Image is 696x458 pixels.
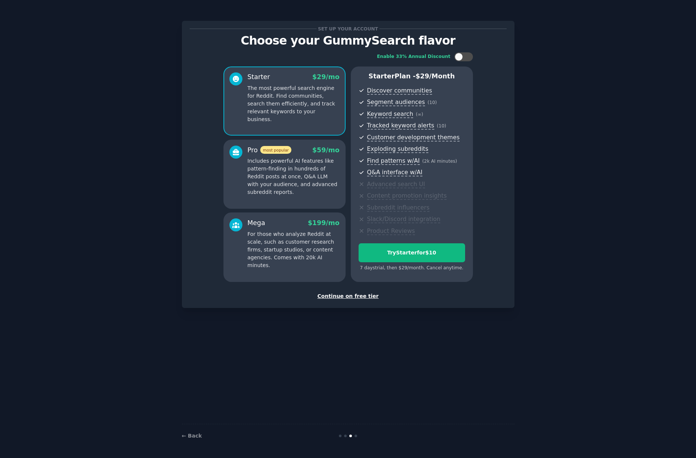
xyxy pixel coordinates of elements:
p: Choose your GummySearch flavor [190,34,507,47]
span: Tracked keyword alerts [367,122,434,130]
span: $ 59 /mo [312,146,339,154]
span: Exploding subreddits [367,145,428,153]
div: Starter [248,72,270,82]
span: ( 10 ) [437,123,446,129]
span: Set up your account [317,25,379,33]
a: ← Back [182,433,202,439]
span: $ 199 /mo [308,219,339,227]
span: Q&A interface w/AI [367,169,422,176]
span: $ 29 /mo [312,73,339,81]
span: Find patterns w/AI [367,157,420,165]
span: Discover communities [367,87,432,95]
div: 7 days trial, then $ 29 /month . Cancel anytime. [359,265,465,272]
span: ( 10 ) [428,100,437,105]
span: Slack/Discord integration [367,215,441,223]
p: The most powerful search engine for Reddit. Find communities, search them efficiently, and track ... [248,84,340,123]
span: Customer development themes [367,134,460,142]
span: most popular [260,146,291,154]
div: Enable 33% Annual Discount [377,53,451,60]
div: Mega [248,218,265,228]
span: ( ∞ ) [416,112,423,117]
button: TryStarterfor$10 [359,243,465,262]
span: $ 29 /month [416,72,455,80]
div: Pro [248,146,291,155]
span: Keyword search [367,110,414,118]
span: Subreddit influencers [367,204,429,212]
p: For those who analyze Reddit at scale, such as customer research firms, startup studios, or conte... [248,230,340,269]
div: Try Starter for $10 [359,249,465,257]
p: Includes powerful AI features like pattern-finding in hundreds of Reddit posts at once, Q&A LLM w... [248,157,340,196]
span: Segment audiences [367,98,425,106]
span: Product Reviews [367,227,415,235]
span: Content promotion insights [367,192,447,200]
span: Advanced search UI [367,181,425,188]
div: Continue on free tier [190,292,507,300]
p: Starter Plan - [359,72,465,81]
span: ( 2k AI minutes ) [422,159,457,164]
